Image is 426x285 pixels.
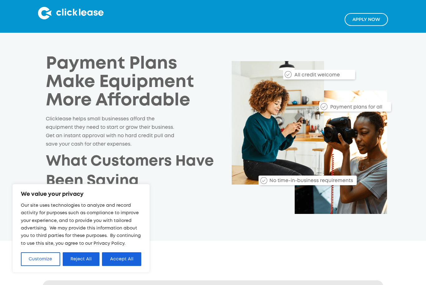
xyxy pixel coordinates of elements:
[260,177,267,184] img: Checkmark_callout
[285,71,292,78] img: Checkmark_callout
[345,13,388,26] a: Apply NOw
[266,177,357,184] div: No time-in-business requirements
[21,191,141,198] p: We value your privacy
[38,7,104,19] img: Clicklease logo
[291,72,355,79] div: All credit welcome
[21,204,141,245] span: Our site uses technologies to analyze and record activity for purposes such as compliance to impr...
[21,252,60,266] button: Customize
[232,61,387,214] img: Clicklease_customers
[46,152,214,191] h2: What Customers Have Been Saying
[46,115,175,148] p: Clicklease helps small businesses afford the equipment they need to start or grow their business....
[327,104,391,111] div: Payment plans for all
[12,184,150,273] div: We value your privacy
[46,55,202,110] h1: Payment Plans Make Equipment More Affordable
[63,252,100,266] button: Reject All
[321,103,327,110] img: Checkmark_callout
[102,252,141,266] button: Accept All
